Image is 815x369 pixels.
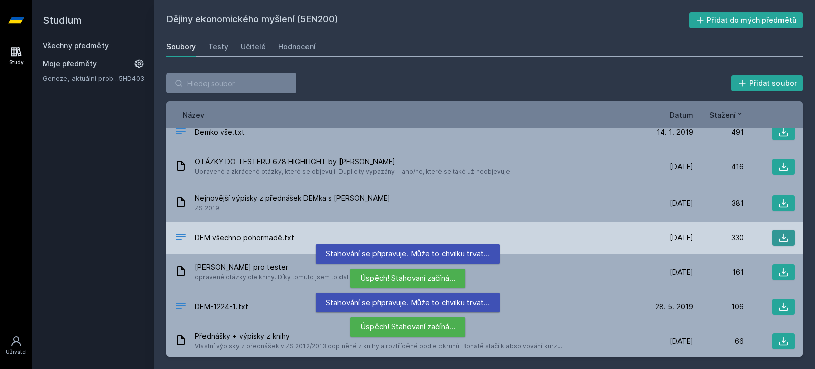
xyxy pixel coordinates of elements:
a: 5HD403 [119,74,144,82]
div: Stahování se připravuje. Může to chvilku trvat… [316,293,500,312]
span: [DATE] [670,336,693,346]
button: Název [183,109,205,120]
div: 66 [693,336,744,346]
a: Soubory [166,36,196,57]
span: Přednášky + výpisky z knihy [195,331,562,341]
a: Testy [208,36,228,57]
span: Nejnovější výpisky z přednášek DEMka s [PERSON_NAME] [195,193,390,203]
span: Stažení [709,109,736,120]
span: Upravené a zkrácené otázky, které se objevují. Duplicity vypazány + ano/ne, které se také už neob... [195,167,512,177]
div: TXT [175,231,187,245]
a: Učitelé [241,36,266,57]
div: TXT [175,300,187,314]
input: Hledej soubor [166,73,296,93]
a: Uživatel [2,330,30,361]
div: 106 [693,302,744,312]
button: Datum [670,109,693,120]
div: 416 [693,162,744,172]
span: 14. 1. 2019 [657,127,693,137]
a: Study [2,41,30,71]
span: [DATE] [670,267,693,277]
span: [PERSON_NAME] pro tester [195,262,350,272]
div: Úspěch! Stahovaní začíná… [350,317,465,337]
span: [DATE] [670,162,693,172]
div: Testy [208,42,228,52]
div: 330 [693,233,744,243]
div: 381 [693,198,744,208]
span: Moje předměty [43,59,97,69]
span: OTÁZKY DO TESTERU 678 HIGHLIGHT by [PERSON_NAME] [195,157,512,167]
div: Úspěch! Stahovaní začíná… [350,269,465,288]
div: Soubory [166,42,196,52]
div: Stahování se připravuje. Může to chvilku trvat… [316,244,500,264]
span: ZS 2019 [195,203,390,213]
a: Geneze, aktuální problémy a budoucnost Evropské unie [43,73,119,83]
a: Všechny předměty [43,41,109,50]
div: Study [9,59,24,66]
span: [DATE] [670,233,693,243]
span: DEM-1224-1.txt [195,302,248,312]
div: TXT [175,125,187,140]
span: opravené otázky dle knihy. Díky tomuto jsem to dal. [195,272,350,282]
div: Uživatel [6,348,27,356]
span: DEM všechno pohormadě.txt [195,233,294,243]
span: Vlastní výpisky z přednášek v ZS 2012/2013 doplněné z knihy a roztříděné podle okruhů. Bohatě sta... [195,341,562,351]
span: Demko vše.txt [195,127,245,137]
button: Přidat do mých předmětů [689,12,803,28]
button: Stažení [709,109,744,120]
a: Hodnocení [278,36,316,57]
h2: Dějiny ekonomického myšlení (5EN200) [166,12,689,28]
div: Hodnocení [278,42,316,52]
div: 491 [693,127,744,137]
span: 28. 5. 2019 [655,302,693,312]
div: Učitelé [241,42,266,52]
div: 161 [693,267,744,277]
span: [DATE] [670,198,693,208]
button: Přidat soubor [731,75,803,91]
